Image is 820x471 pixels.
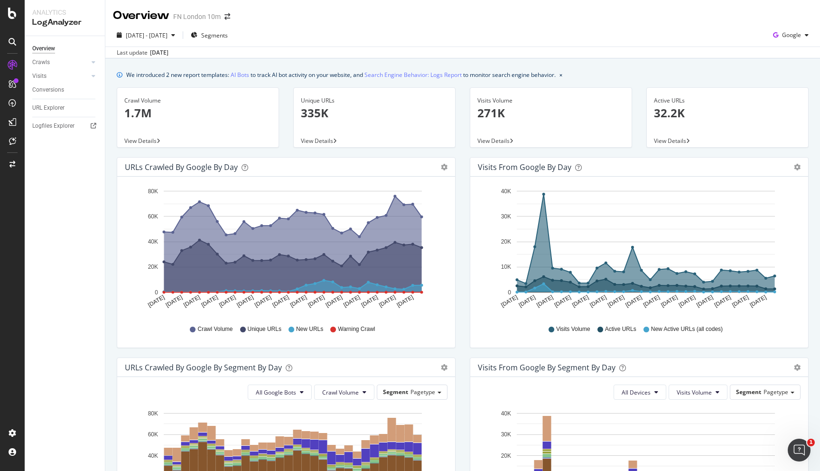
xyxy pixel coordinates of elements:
[654,137,686,145] span: View Details
[32,17,97,28] div: LogAnalyzer
[624,294,643,309] text: [DATE]
[571,294,590,309] text: [DATE]
[124,105,271,121] p: 1.7M
[731,294,750,309] text: [DATE]
[677,388,712,396] span: Visits Volume
[501,238,511,245] text: 20K
[322,388,359,396] span: Crawl Volume
[553,294,572,309] text: [DATE]
[364,70,462,80] a: Search Engine Behavior: Logs Report
[248,325,281,333] span: Unique URLs
[218,294,237,309] text: [DATE]
[378,294,397,309] text: [DATE]
[557,68,565,82] button: close banner
[477,105,624,121] p: 271K
[695,294,714,309] text: [DATE]
[173,12,221,21] div: FN London 10m
[501,213,511,220] text: 30K
[253,294,272,309] text: [DATE]
[794,164,801,170] div: gear
[678,294,697,309] text: [DATE]
[301,137,333,145] span: View Details
[32,121,98,131] a: Logfiles Explorer
[32,57,89,67] a: Crawls
[148,452,158,459] text: 40K
[307,294,326,309] text: [DATE]
[807,439,815,446] span: 1
[256,388,296,396] span: All Google Bots
[477,137,510,145] span: View Details
[231,70,249,80] a: AI Bots
[271,294,290,309] text: [DATE]
[501,264,511,271] text: 10K
[32,57,50,67] div: Crawls
[147,294,166,309] text: [DATE]
[501,431,511,438] text: 30K
[736,388,761,396] span: Segment
[224,13,230,20] div: arrow-right-arrow-left
[360,294,379,309] text: [DATE]
[148,431,158,438] text: 60K
[187,28,232,43] button: Segments
[654,96,801,105] div: Active URLs
[508,289,511,296] text: 0
[32,103,65,113] div: URL Explorer
[651,325,723,333] span: New Active URLs (all codes)
[155,289,158,296] text: 0
[410,388,435,396] span: Pagetype
[606,294,625,309] text: [DATE]
[478,162,571,172] div: Visits from Google by day
[124,137,157,145] span: View Details
[117,48,168,57] div: Last update
[788,439,811,462] iframe: Intercom live chat
[660,294,679,309] text: [DATE]
[478,184,801,316] svg: A chart.
[32,8,97,17] div: Analytics
[794,364,801,371] div: gear
[126,70,556,80] div: We introduced 2 new report templates: to track AI bot activity on your website, and to monitor se...
[501,188,511,195] text: 40K
[441,364,447,371] div: gear
[150,48,168,57] div: [DATE]
[148,188,158,195] text: 80K
[749,294,768,309] text: [DATE]
[32,85,64,95] div: Conversions
[289,294,308,309] text: [DATE]
[200,294,219,309] text: [DATE]
[769,28,812,43] button: Google
[125,162,238,172] div: URLs Crawled by Google by day
[197,325,233,333] span: Crawl Volume
[642,294,661,309] text: [DATE]
[125,184,447,316] svg: A chart.
[782,31,801,39] span: Google
[117,70,809,80] div: info banner
[32,44,98,54] a: Overview
[32,71,89,81] a: Visits
[325,294,344,309] text: [DATE]
[148,264,158,271] text: 20K
[32,71,47,81] div: Visits
[148,410,158,417] text: 80K
[126,31,168,39] span: [DATE] - [DATE]
[32,85,98,95] a: Conversions
[32,121,75,131] div: Logfiles Explorer
[764,388,788,396] span: Pagetype
[32,103,98,113] a: URL Explorer
[296,325,323,333] span: New URLs
[201,31,228,39] span: Segments
[236,294,255,309] text: [DATE]
[669,385,727,400] button: Visits Volume
[124,96,271,105] div: Crawl Volume
[383,388,408,396] span: Segment
[713,294,732,309] text: [DATE]
[301,105,448,121] p: 335K
[396,294,415,309] text: [DATE]
[589,294,608,309] text: [DATE]
[477,96,624,105] div: Visits Volume
[501,452,511,459] text: 20K
[182,294,201,309] text: [DATE]
[148,213,158,220] text: 60K
[441,164,447,170] div: gear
